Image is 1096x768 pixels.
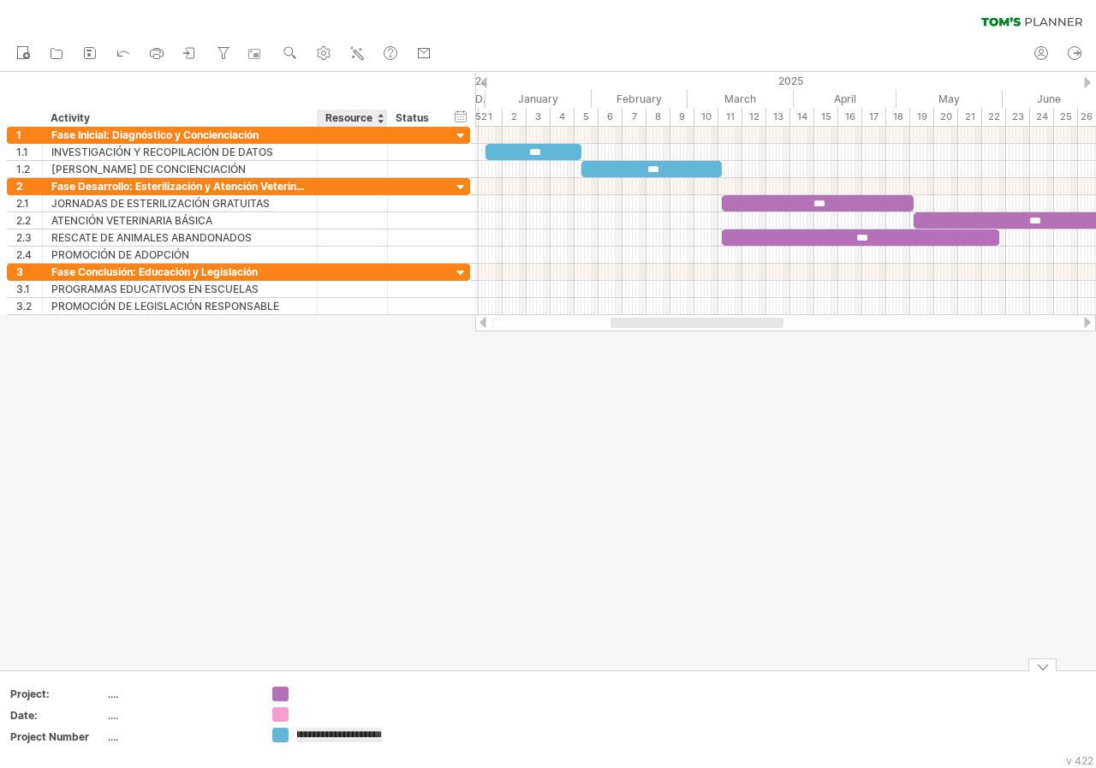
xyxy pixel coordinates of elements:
div: .... [108,687,252,701]
div: 25 [1054,108,1078,126]
div: 17 [862,108,886,126]
div: 2.3 [16,229,42,246]
div: 13 [766,108,790,126]
div: 1 [16,127,42,143]
div: 2.2 [16,212,42,229]
div: January 2025 [485,90,592,108]
div: RESCATE DE ANIMALES ABANDONADOS [51,229,308,246]
div: 6 [599,108,622,126]
div: 2 [503,108,527,126]
div: 22 [982,108,1006,126]
div: Fase Inicial: Diagnóstico y Concienciación [51,127,308,143]
div: Fase Conclusión: Educación y Legislación [51,264,308,280]
div: 21 [958,108,982,126]
div: 10 [694,108,718,126]
div: 12 [742,108,766,126]
div: 1 [479,108,503,126]
div: .... [108,729,252,744]
div: 1.2 [16,161,42,177]
div: March 2025 [688,90,794,108]
div: February 2025 [592,90,688,108]
div: Project Number [10,729,104,744]
div: [PERSON_NAME] DE CONCIENCIACIÓN [51,161,308,177]
div: Status [396,110,433,127]
div: Fase Desarrollo: Esterilización y Atención Veterinaria [51,178,308,194]
div: 14 [790,108,814,126]
div: 24 [1030,108,1054,126]
div: 5 [575,108,599,126]
div: v 422 [1066,754,1093,767]
div: Date: [10,708,104,723]
div: 20 [934,108,958,126]
div: 3 [527,108,551,126]
div: 9 [670,108,694,126]
div: 3 [16,264,42,280]
div: ATENCIÓN VETERINARIA BÁSICA [51,212,308,229]
div: INVESTIGACIÓN Y RECOPILACIÓN DE DATOS [51,144,308,160]
div: 7 [622,108,646,126]
div: PROGRAMAS EDUCATIVOS EN ESCUELAS [51,281,308,297]
div: 23 [1006,108,1030,126]
div: 15 [814,108,838,126]
div: 1.1 [16,144,42,160]
div: 2 [16,178,42,194]
div: May 2025 [896,90,1003,108]
div: 16 [838,108,862,126]
div: Resource [325,110,378,127]
div: 2.1 [16,195,42,211]
div: 18 [886,108,910,126]
div: 8 [646,108,670,126]
div: Activity [51,110,307,127]
div: 3.2 [16,298,42,314]
div: April 2025 [794,90,896,108]
div: JORNADAS DE ESTERILIZACIÓN GRATUITAS [51,195,308,211]
div: hide legend [1028,658,1057,671]
div: 11 [718,108,742,126]
div: 3.1 [16,281,42,297]
div: PROMOCIÓN DE ADOPCIÓN [51,247,308,263]
div: 4 [551,108,575,126]
div: 2.4 [16,247,42,263]
div: .... [108,708,252,723]
div: Project: [10,687,104,701]
div: PROMOCIÓN DE LEGISLACIÓN RESPONSABLE [51,298,308,314]
div: 19 [910,108,934,126]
